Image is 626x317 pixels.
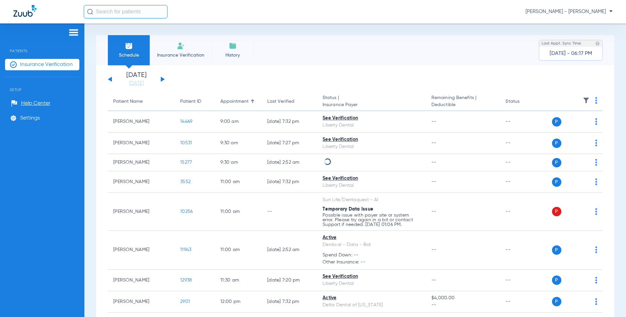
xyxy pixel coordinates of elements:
span: Insurance Verification [20,61,73,68]
span: Temporary Data Issue [323,207,373,212]
span: -- [431,302,495,309]
span: -- [431,179,436,184]
div: Patient Name [113,98,169,105]
div: Sun Life/Dentaquest - AI [323,196,421,204]
td: [DATE] 7:20 PM [262,270,317,291]
td: 12:00 PM [215,291,262,313]
td: -- [500,171,545,193]
input: Search for patients [84,5,167,18]
div: Last Verified [267,98,312,105]
td: [PERSON_NAME] [108,171,175,193]
span: Other Insurance: -- [323,259,421,266]
th: Remaining Benefits | [426,92,500,111]
span: $4,000.00 [431,295,495,302]
th: Status [500,92,545,111]
img: group-dot-blue.svg [595,97,597,104]
img: filter.svg [583,97,589,104]
span: P [552,207,561,216]
td: 11:00 AM [215,231,262,270]
span: -- [431,247,436,252]
img: group-dot-blue.svg [595,208,597,215]
li: [DATE] [116,72,156,87]
td: -- [500,270,545,291]
span: P [552,139,561,148]
span: Help Center [21,100,50,107]
td: [DATE] 7:27 PM [262,133,317,154]
div: Liberty Dental [323,143,421,150]
img: group-dot-blue.svg [595,118,597,125]
img: group-dot-blue.svg [595,140,597,146]
div: Patient ID [180,98,210,105]
span: 10256 [180,209,193,214]
img: group-dot-blue.svg [595,178,597,185]
td: [PERSON_NAME] [108,270,175,291]
span: [DATE] - 06:17 PM [550,50,592,57]
td: [PERSON_NAME] [108,231,175,270]
span: Last Appt. Sync Time: [542,40,582,47]
span: P [552,158,561,167]
td: 11:00 AM [215,193,262,231]
span: P [552,297,561,306]
span: History [217,52,249,59]
span: -- [431,209,436,214]
span: 2901 [180,299,190,304]
img: Zuub Logo [13,5,37,17]
span: P [552,245,561,255]
td: [PERSON_NAME] [108,291,175,313]
td: -- [500,111,545,133]
span: Insurance Payer [323,101,421,108]
td: 9:00 AM [215,111,262,133]
span: -- [431,278,436,283]
div: Active [323,234,421,241]
img: Search Icon [87,9,93,15]
div: See Verification [323,175,421,182]
div: See Verification [323,115,421,122]
span: 12938 [180,278,192,283]
span: -- [431,160,436,165]
span: [PERSON_NAME] - [PERSON_NAME] [526,8,613,15]
td: -- [500,133,545,154]
img: group-dot-blue.svg [595,277,597,284]
div: Delta Dental of [US_STATE] [323,302,421,309]
img: Manual Insurance Verification [177,42,185,50]
img: History [229,42,237,50]
td: 9:30 AM [215,133,262,154]
p: Possible issue with payer site or system error. Please try again in a bit or contact Support if n... [323,213,421,227]
td: 11:00 AM [215,171,262,193]
span: 10531 [180,141,192,145]
span: Schedule [113,52,145,59]
div: Appointment [220,98,257,105]
div: Patient Name [113,98,143,105]
iframe: Chat Widget [593,285,626,317]
img: group-dot-blue.svg [595,159,597,166]
td: -- [500,291,545,313]
img: hamburger-icon [68,28,79,36]
td: [PERSON_NAME] [108,133,175,154]
div: Last Verified [267,98,294,105]
span: 14469 [180,119,192,124]
td: [DATE] 2:52 AM [262,231,317,270]
span: P [552,177,561,187]
span: Insurance Verification [155,52,207,59]
td: 11:30 AM [215,270,262,291]
div: See Verification [323,273,421,280]
td: [DATE] 2:52 AM [262,154,317,171]
span: 3552 [180,179,191,184]
div: Liberty Dental [323,280,421,287]
td: [PERSON_NAME] [108,154,175,171]
span: -- [431,141,436,145]
img: last sync help info [595,41,600,46]
span: 11943 [180,247,191,252]
span: Patients [5,38,79,53]
span: -- [431,119,436,124]
td: -- [500,154,545,171]
th: Status | [317,92,426,111]
div: See Verification [323,136,421,143]
td: [DATE] 7:32 PM [262,171,317,193]
a: [DATE] [116,80,156,87]
td: [PERSON_NAME] [108,111,175,133]
span: P [552,117,561,127]
td: [PERSON_NAME] [108,193,175,231]
div: Dentical - Data - Bot [323,241,421,248]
